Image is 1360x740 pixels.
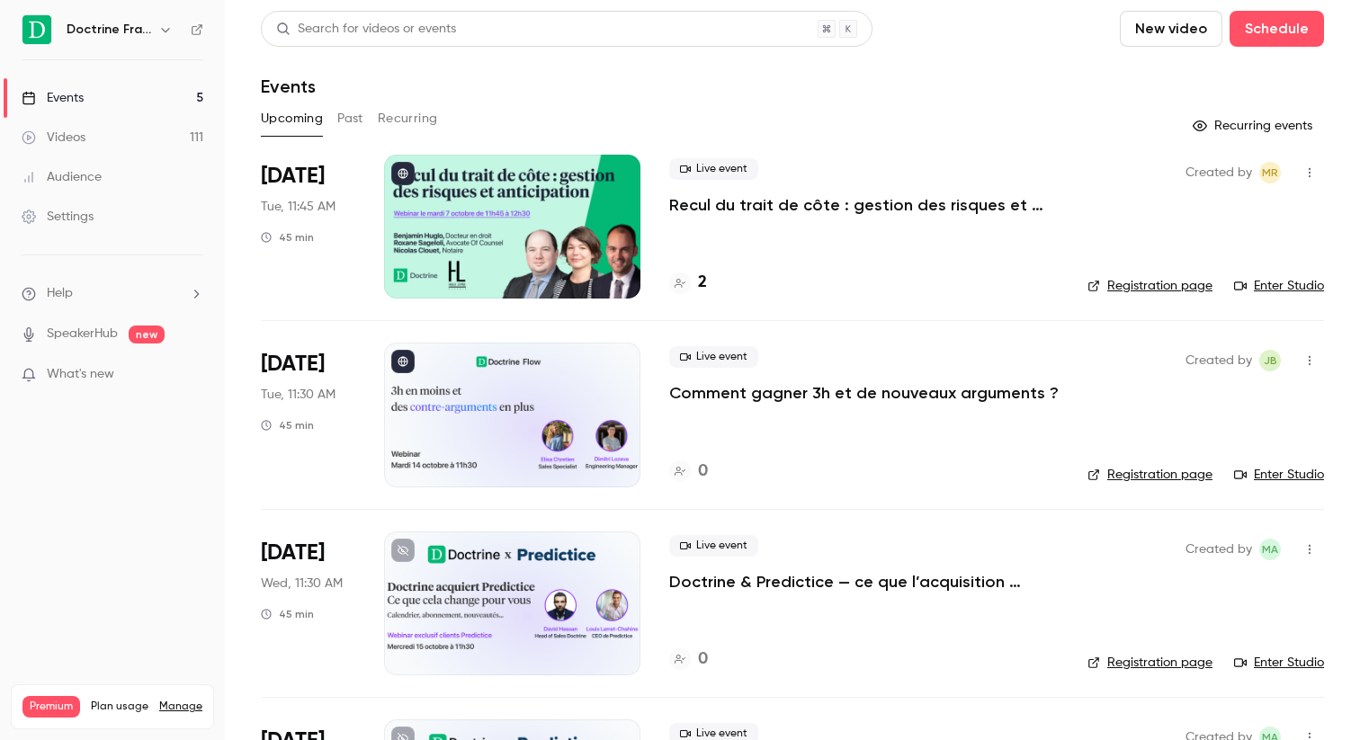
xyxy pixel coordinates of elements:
[22,208,94,226] div: Settings
[1087,466,1212,484] a: Registration page
[22,284,203,303] li: help-dropdown-opener
[22,696,80,718] span: Premium
[261,575,343,593] span: Wed, 11:30 AM
[261,418,314,432] div: 45 min
[261,531,355,675] div: Oct 15 Wed, 11:30 AM (Europe/Paris)
[1262,539,1278,560] span: MA
[669,459,708,484] a: 0
[1186,539,1252,560] span: Created by
[1087,277,1212,295] a: Registration page
[22,89,84,107] div: Events
[698,459,708,484] h4: 0
[337,104,363,133] button: Past
[1262,162,1278,183] span: MR
[1234,277,1324,295] a: Enter Studio
[261,350,325,379] span: [DATE]
[159,700,202,714] a: Manage
[47,325,118,343] a: SpeakerHub
[669,158,758,180] span: Live event
[669,535,758,557] span: Live event
[1259,539,1281,560] span: Marie Agard
[261,162,325,191] span: [DATE]
[22,168,102,186] div: Audience
[22,129,85,147] div: Videos
[22,15,51,44] img: Doctrine France
[1259,162,1281,183] span: Marguerite Rubin de Cervens
[1234,466,1324,484] a: Enter Studio
[1234,654,1324,672] a: Enter Studio
[261,198,336,216] span: Tue, 11:45 AM
[261,386,336,404] span: Tue, 11:30 AM
[1259,350,1281,371] span: Justine Burel
[669,382,1059,404] a: Comment gagner 3h et de nouveaux arguments ?
[276,20,456,39] div: Search for videos or events
[1264,350,1277,371] span: JB
[1230,11,1324,47] button: Schedule
[669,271,707,295] a: 2
[47,284,73,303] span: Help
[669,571,1059,593] a: Doctrine & Predictice — ce que l’acquisition change pour vous
[91,700,148,714] span: Plan usage
[261,607,314,621] div: 45 min
[698,271,707,295] h4: 2
[1087,654,1212,672] a: Registration page
[669,647,708,672] a: 0
[261,343,355,486] div: Oct 14 Tue, 11:30 AM (Europe/Paris)
[698,647,708,672] h4: 0
[67,21,151,39] h6: Doctrine France
[669,194,1059,216] a: Recul du trait de côte : gestion des risques et anticipation
[1185,111,1324,140] button: Recurring events
[261,230,314,245] div: 45 min
[1120,11,1222,47] button: New video
[182,367,203,383] iframe: Noticeable Trigger
[261,104,323,133] button: Upcoming
[261,539,325,567] span: [DATE]
[261,155,355,299] div: Oct 7 Tue, 11:45 AM (Europe/Paris)
[1186,350,1252,371] span: Created by
[261,76,316,97] h1: Events
[669,346,758,368] span: Live event
[378,104,438,133] button: Recurring
[47,365,114,384] span: What's new
[1186,162,1252,183] span: Created by
[129,325,165,343] span: new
